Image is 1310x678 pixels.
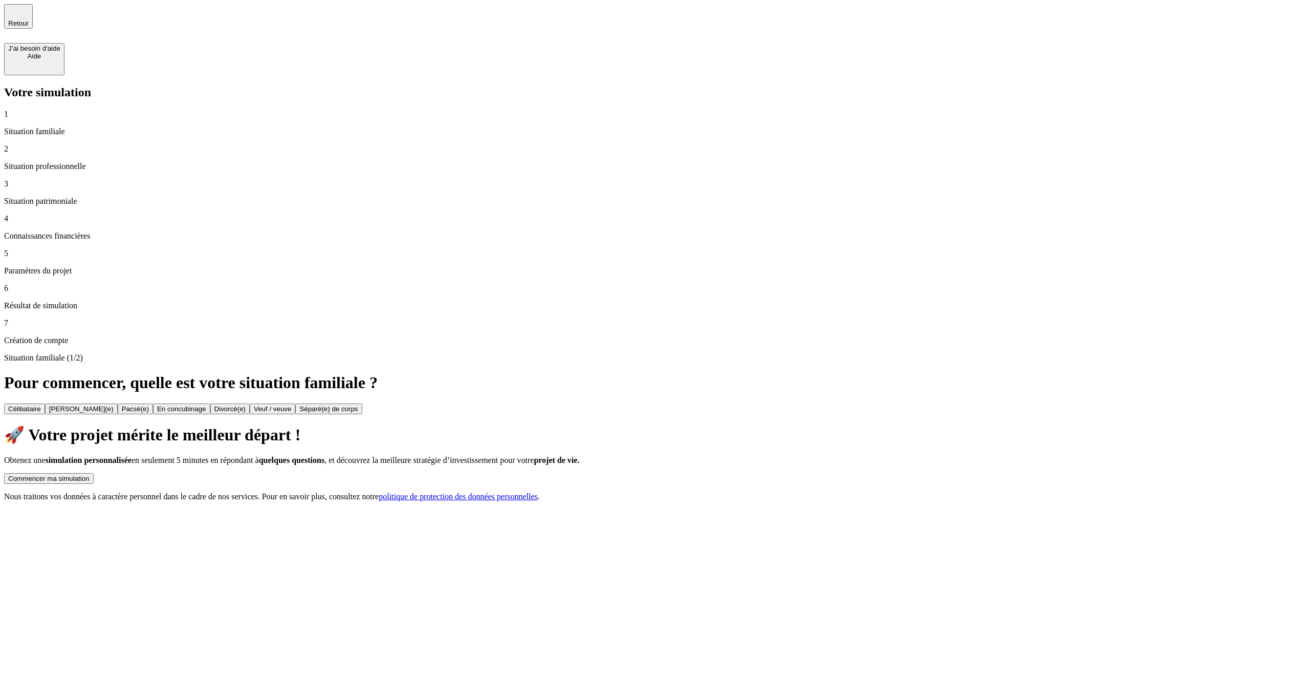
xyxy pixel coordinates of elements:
[324,456,534,464] span: , et découvrez la meilleure stratégie d’investissement pour votre
[379,492,538,501] a: politique de protection des données personnelles
[534,456,579,464] span: projet de vie.
[538,492,540,501] span: .
[132,456,259,464] span: en seulement 5 minutes en répondant à
[4,456,45,464] span: Obtenez une
[4,473,94,484] button: Commencer ma simulation
[45,456,131,464] span: simulation personnalisée
[4,425,1306,444] h1: 🚀 Votre projet mérite le meilleur départ !
[8,475,90,482] div: Commencer ma simulation
[259,456,325,464] span: quelques questions
[4,492,379,501] span: Nous traitons vos données à caractère personnel dans le cadre de nos services. Pour en savoir plu...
